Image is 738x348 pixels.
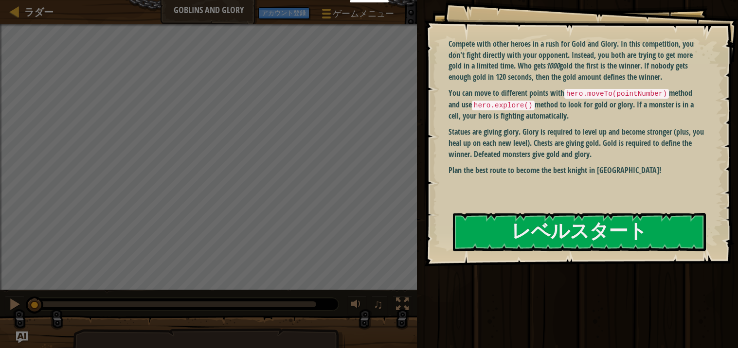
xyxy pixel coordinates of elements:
button: 音量を調整する [347,296,367,315]
span: Ask AI [202,7,218,17]
button: Ask AI [16,331,28,343]
p: Plan the best route to become the best knight in [GEOGRAPHIC_DATA]! [449,165,704,176]
button: Ctrl + P: Pause [5,296,24,315]
em: 1000 [546,60,559,71]
p: Compete with other heroes in a rush for Gold and Glory. In this competition, you don't fight dire... [449,38,704,83]
span: ゲームメニュー [333,7,394,20]
button: ♫ [372,296,388,315]
span: ラダー [24,5,54,18]
code: hero.explore() [472,101,535,110]
p: Statues are giving glory. Glory is required to level up and become stronger (plus, you heal up on... [449,126,704,160]
button: Ask AI [197,4,223,22]
a: ラダー [19,5,54,18]
p: You can move to different points with method and use method to look for gold or glory. If a monst... [449,87,704,122]
button: アカウント登録 [258,7,309,19]
span: ヒント [228,7,249,17]
span: ♫ [374,297,383,312]
button: Toggle fullscreen [393,296,412,315]
button: レベルスタート [453,213,706,251]
code: hero.moveTo(pointNumber) [564,89,669,99]
button: ゲームメニュー [314,4,400,27]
